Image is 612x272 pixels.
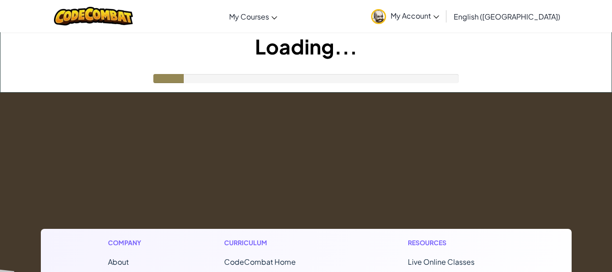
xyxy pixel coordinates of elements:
[367,2,444,30] a: My Account
[408,257,475,267] a: Live Online Classes
[0,32,612,60] h1: Loading...
[108,257,129,267] a: About
[108,238,150,247] h1: Company
[224,257,296,267] span: CodeCombat Home
[408,238,504,247] h1: Resources
[391,11,439,20] span: My Account
[449,4,565,29] a: English ([GEOGRAPHIC_DATA])
[225,4,282,29] a: My Courses
[224,238,334,247] h1: Curriculum
[229,12,269,21] span: My Courses
[54,7,133,25] img: CodeCombat logo
[371,9,386,24] img: avatar
[454,12,560,21] span: English ([GEOGRAPHIC_DATA])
